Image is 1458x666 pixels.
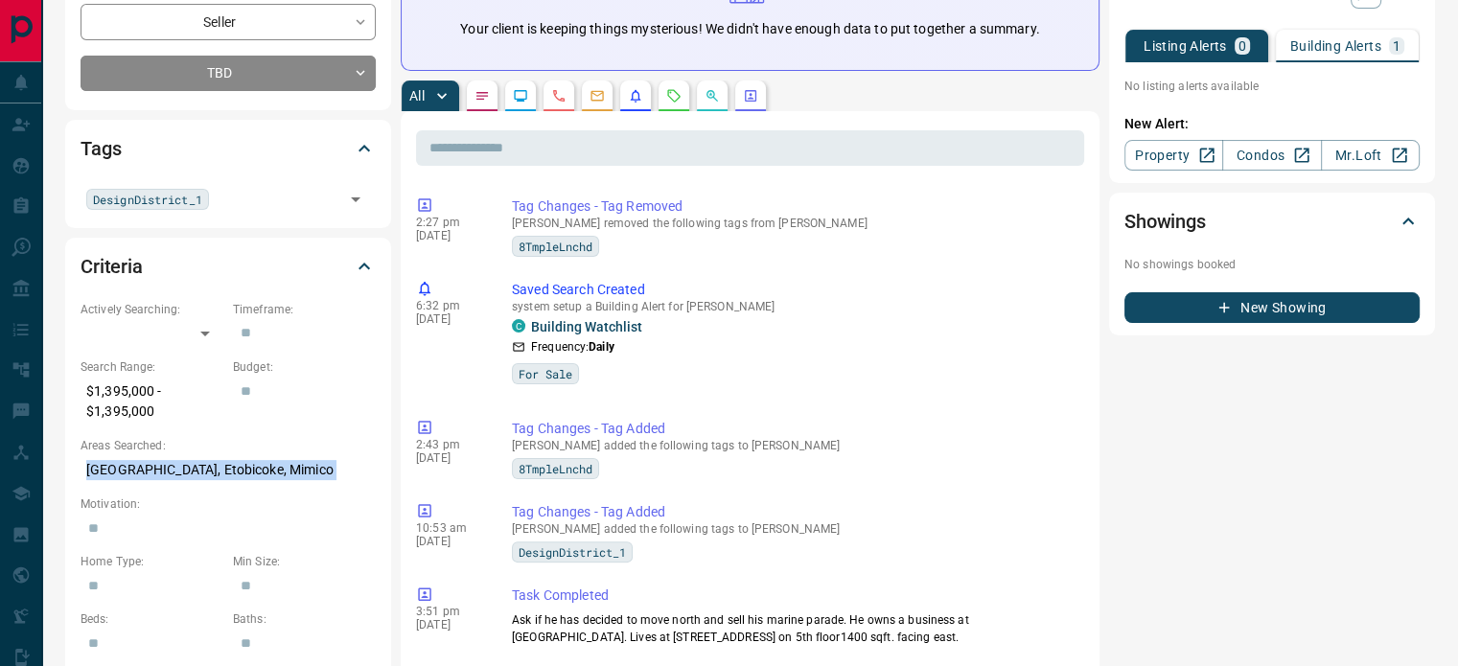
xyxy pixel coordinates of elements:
[1124,140,1223,171] a: Property
[1222,140,1321,171] a: Condos
[512,439,1076,452] p: [PERSON_NAME] added the following tags to [PERSON_NAME]
[81,553,223,570] p: Home Type:
[81,251,143,282] h2: Criteria
[513,88,528,103] svg: Lead Browsing Activity
[416,521,483,535] p: 10:53 am
[512,611,1076,646] p: Ask if he has decided to move north and sell his marine parade. He owns a business at [GEOGRAPHIC...
[1290,39,1381,53] p: Building Alerts
[416,299,483,312] p: 6:32 pm
[409,89,425,103] p: All
[233,610,376,628] p: Baths:
[233,358,376,376] p: Budget:
[512,217,1076,230] p: [PERSON_NAME] removed the following tags from [PERSON_NAME]
[512,196,1076,217] p: Tag Changes - Tag Removed
[512,522,1076,536] p: [PERSON_NAME] added the following tags to [PERSON_NAME]
[81,4,376,39] div: Seller
[590,88,605,103] svg: Emails
[705,88,720,103] svg: Opportunities
[81,301,223,318] p: Actively Searching:
[519,542,626,562] span: DesignDistrict_1
[1238,39,1246,53] p: 0
[416,451,483,465] p: [DATE]
[93,190,202,209] span: DesignDistrict_1
[342,186,369,213] button: Open
[512,419,1076,439] p: Tag Changes - Tag Added
[81,56,376,91] div: TBD
[1124,292,1420,323] button: New Showing
[1144,39,1227,53] p: Listing Alerts
[460,19,1039,39] p: Your client is keeping things mysterious! We didn't have enough data to put together a summary.
[551,88,567,103] svg: Calls
[416,229,483,242] p: [DATE]
[416,618,483,632] p: [DATE]
[512,280,1076,300] p: Saved Search Created
[416,438,483,451] p: 2:43 pm
[81,243,376,289] div: Criteria
[1124,256,1420,273] p: No showings booked
[81,133,121,164] h2: Tags
[233,553,376,570] p: Min Size:
[81,437,376,454] p: Areas Searched:
[1124,198,1420,244] div: Showings
[512,300,1076,313] p: system setup a Building Alert for [PERSON_NAME]
[416,216,483,229] p: 2:27 pm
[474,88,490,103] svg: Notes
[81,610,223,628] p: Beds:
[512,502,1076,522] p: Tag Changes - Tag Added
[589,340,614,354] strong: Daily
[519,364,572,383] span: For Sale
[1124,78,1420,95] p: No listing alerts available
[81,495,376,513] p: Motivation:
[531,319,642,334] a: Building Watchlist
[416,312,483,326] p: [DATE]
[81,358,223,376] p: Search Range:
[233,301,376,318] p: Timeframe:
[416,535,483,548] p: [DATE]
[81,126,376,172] div: Tags
[416,605,483,618] p: 3:51 pm
[743,88,758,103] svg: Agent Actions
[512,586,1076,606] p: Task Completed
[81,454,376,486] p: [GEOGRAPHIC_DATA], Etobicoke, Mimico
[512,319,525,333] div: condos.ca
[1124,206,1206,237] h2: Showings
[81,376,223,427] p: $1,395,000 - $1,395,000
[519,459,592,478] span: 8TmpleLnchd
[531,338,614,356] p: Frequency:
[1393,39,1400,53] p: 1
[666,88,682,103] svg: Requests
[628,88,643,103] svg: Listing Alerts
[519,237,592,256] span: 8TmpleLnchd
[1124,114,1420,134] p: New Alert:
[1321,140,1420,171] a: Mr.Loft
